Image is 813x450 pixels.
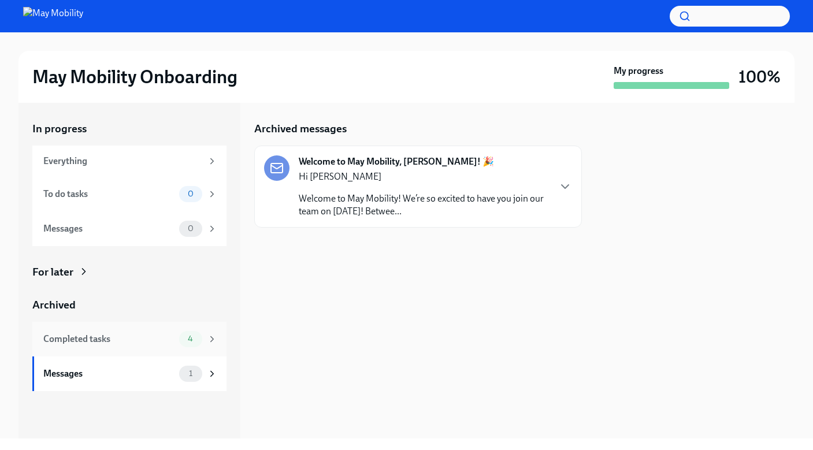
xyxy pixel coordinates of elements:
div: Messages [43,222,175,235]
span: 4 [181,334,200,343]
a: Messages1 [32,356,227,391]
a: Completed tasks4 [32,322,227,356]
span: 0 [181,189,201,198]
div: Messages [43,367,175,380]
a: To do tasks0 [32,177,227,211]
div: Everything [43,155,202,168]
a: In progress [32,121,227,136]
a: For later [32,265,227,280]
strong: Welcome to May Mobility, [PERSON_NAME]! 🎉 [299,155,494,168]
h2: May Mobility Onboarding [32,65,237,88]
div: For later [32,265,73,280]
h5: Archived messages [254,121,347,136]
h3: 100% [738,66,781,87]
img: May Mobility [23,7,83,25]
span: 0 [181,224,201,233]
div: Completed tasks [43,333,175,345]
a: Everything [32,146,227,177]
p: Hi [PERSON_NAME] [299,170,549,183]
a: Archived [32,297,227,313]
p: Welcome to May Mobility! We’re so excited to have you join our team on [DATE]! Betwee... [299,192,549,218]
strong: My progress [614,65,663,77]
a: Messages0 [32,211,227,246]
span: 1 [182,369,199,378]
div: To do tasks [43,188,175,200]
